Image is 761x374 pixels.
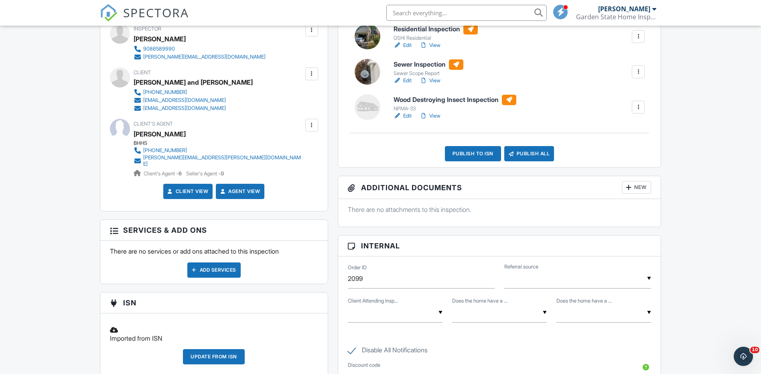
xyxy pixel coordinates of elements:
[134,96,246,104] a: [EMAIL_ADDRESS][DOMAIN_NAME]
[143,97,226,104] div: [EMAIL_ADDRESS][DOMAIN_NAME]
[179,171,182,177] strong: 6
[134,121,173,127] span: Client's Agent
[394,24,478,35] h6: Residential Inspection
[183,349,245,370] a: Update from ISN
[143,105,226,112] div: [EMAIL_ADDRESS][DOMAIN_NAME]
[100,220,328,241] h3: Services & Add ons
[134,88,246,96] a: [PHONE_NUMBER]
[576,13,656,21] div: Garden State Home Inspectors, LLC
[348,297,398,305] label: Client Attending Inspection?
[394,59,463,77] a: Sewer Inspection Sewer Scope Report
[187,262,241,278] div: Add Services
[134,128,186,140] a: [PERSON_NAME]
[134,53,266,61] a: [PERSON_NAME][EMAIL_ADDRESS][DOMAIN_NAME]
[386,5,547,21] input: Search everything...
[134,76,253,88] div: [PERSON_NAME] and [PERSON_NAME]
[105,319,323,349] div: Imported from ISN
[452,297,507,305] label: Does the home have a finished basement?
[144,171,183,177] span: Client's Agent -
[100,11,189,28] a: SPECTORA
[100,4,118,22] img: The Best Home Inspection Software - Spectora
[134,45,266,53] a: 9086589990
[556,297,612,305] label: Does the home have a crawlspace?
[338,236,661,256] h3: Internal
[134,140,310,146] div: BHHS
[394,112,412,120] a: Edit
[504,146,554,161] div: Publish All
[166,187,209,195] a: Client View
[348,362,380,369] label: Discount code
[394,41,412,49] a: Edit
[598,5,650,13] div: [PERSON_NAME]
[348,346,428,356] label: Disable All Notifications
[221,171,224,177] strong: 0
[348,205,651,214] p: There are no attachments to this inspection.
[420,77,440,85] a: View
[394,77,412,85] a: Edit
[394,70,463,77] div: Sewer Scope Report
[134,146,303,154] a: [PHONE_NUMBER]
[504,263,538,270] label: Referral source
[750,347,759,353] span: 10
[134,33,186,45] div: [PERSON_NAME]
[183,349,245,364] div: Update from ISN
[622,181,651,194] div: New
[445,146,501,161] div: Publish to ISN
[143,54,266,60] div: [PERSON_NAME][EMAIL_ADDRESS][DOMAIN_NAME]
[394,95,516,105] h6: Wood Destroying Insect Inspection
[219,187,260,195] a: Agent View
[143,89,187,96] div: [PHONE_NUMBER]
[394,35,478,41] div: GSHI Residential
[394,59,463,70] h6: Sewer Inspection
[394,95,516,112] a: Wood Destroying Insect Inspection NPMA-33
[143,46,175,52] div: 9086589990
[143,154,303,167] div: [PERSON_NAME][EMAIL_ADDRESS][PERSON_NAME][DOMAIN_NAME]
[186,171,224,177] span: Seller's Agent -
[394,24,478,42] a: Residential Inspection GSHI Residential
[338,176,661,199] h3: Additional Documents
[134,69,151,75] span: Client
[420,112,440,120] a: View
[394,106,516,112] div: NPMA-33
[734,347,753,366] iframe: Intercom live chat
[100,241,328,283] div: There are no services or add ons attached to this inspection
[348,264,367,271] label: Order ID
[134,104,246,112] a: [EMAIL_ADDRESS][DOMAIN_NAME]
[420,41,440,49] a: View
[143,147,187,154] div: [PHONE_NUMBER]
[134,154,303,167] a: [PERSON_NAME][EMAIL_ADDRESS][PERSON_NAME][DOMAIN_NAME]
[100,293,328,313] h3: ISN
[123,4,189,21] span: SPECTORA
